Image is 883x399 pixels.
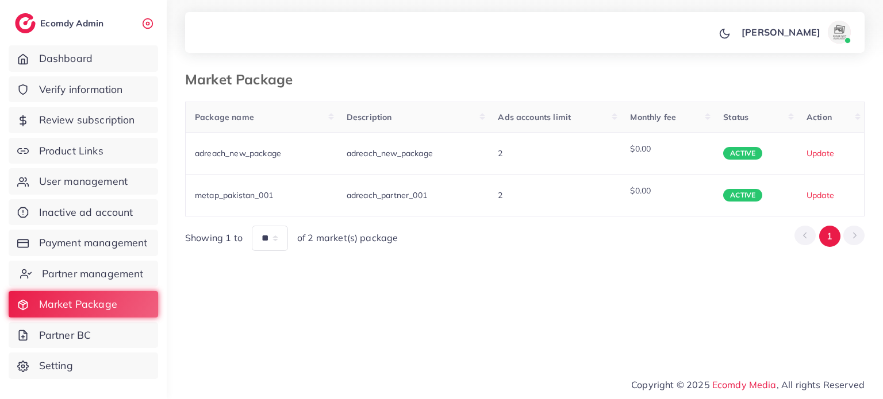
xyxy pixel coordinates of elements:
[9,76,158,103] a: Verify information
[39,235,148,250] span: Payment management
[347,148,480,159] span: adreach_new_package
[807,146,855,160] p: Update
[498,112,571,122] span: Ads accounts limit
[39,113,135,127] span: Review subscription
[712,379,777,390] a: Ecomdy Media
[9,261,158,287] a: Partner management
[297,231,398,245] span: of 2 market(s) package
[498,146,612,160] p: 2
[9,168,158,195] a: User management
[42,266,144,281] span: Partner management
[794,226,865,247] ul: Pagination
[777,378,865,392] span: , All rights Reserved
[39,358,73,373] span: Setting
[807,188,855,202] p: Update
[9,107,158,133] a: Review subscription
[195,188,328,202] p: metap_pakistan_001
[819,226,840,247] button: Go to page 1
[742,25,820,39] p: [PERSON_NAME]
[630,184,705,197] p: $0.00
[631,378,865,392] span: Copyright © 2025
[9,45,158,72] a: Dashboard
[39,297,117,312] span: Market Package
[828,21,851,44] img: avatar
[498,188,612,202] p: 2
[807,112,832,122] span: Action
[40,18,106,29] h2: Ecomdy Admin
[347,189,480,201] span: adreach_partner_001
[9,322,158,348] a: Partner BC
[9,199,158,226] a: Inactive ad account
[630,112,676,122] span: Monthly fee
[39,205,133,220] span: Inactive ad account
[39,174,128,189] span: User management
[347,112,392,122] span: Description
[9,352,158,379] a: Setting
[195,146,328,160] p: adreach_new_package
[9,291,158,317] a: Market Package
[730,191,755,199] span: Active
[630,142,705,156] p: $0.00
[39,51,93,66] span: Dashboard
[15,13,106,33] a: logoEcomdy Admin
[15,13,36,33] img: logo
[39,328,91,343] span: Partner BC
[195,112,254,122] span: Package name
[185,71,302,88] h3: Market Package
[39,82,123,97] span: Verify information
[735,21,855,44] a: [PERSON_NAME]avatar
[39,144,103,158] span: Product Links
[185,231,243,245] span: Showing 1 to
[9,230,158,256] a: Payment management
[9,138,158,164] a: Product Links
[730,149,755,157] span: Active
[723,112,748,122] span: Status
